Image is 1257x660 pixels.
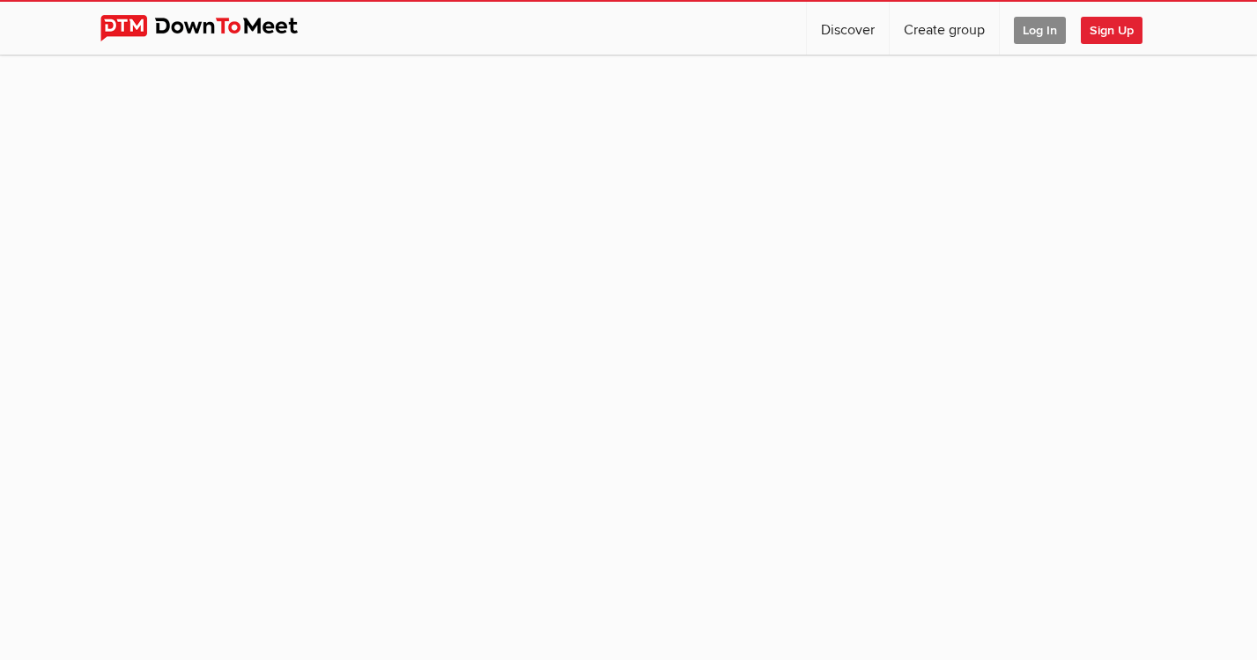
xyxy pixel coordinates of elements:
span: Sign Up [1081,17,1142,44]
a: Create group [890,2,999,55]
a: Sign Up [1081,2,1157,55]
img: DownToMeet [100,15,325,41]
a: Discover [807,2,889,55]
span: Log In [1014,17,1066,44]
a: Log In [1000,2,1080,55]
